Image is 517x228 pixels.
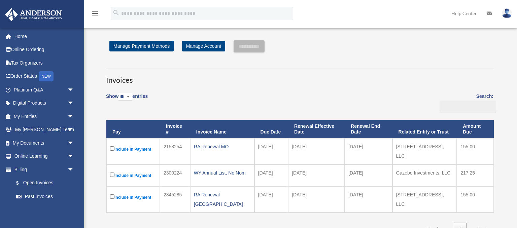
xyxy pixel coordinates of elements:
a: My [PERSON_NAME] Teamarrow_drop_down [5,123,84,137]
th: Pay: activate to sort column descending [106,120,160,138]
a: Platinum Q&Aarrow_drop_down [5,83,84,97]
td: [DATE] [288,186,345,213]
td: [DATE] [345,186,392,213]
a: Online Ordering [5,43,84,56]
div: NEW [39,71,54,81]
a: $Open Invoices [9,176,77,190]
a: Billingarrow_drop_down [5,163,81,176]
span: arrow_drop_down [67,97,81,110]
td: 2345285 [160,186,190,213]
th: Renewal Effective Date: activate to sort column ascending [288,120,345,138]
a: Past Invoices [9,190,81,203]
i: menu [91,9,99,17]
td: [DATE] [345,138,392,164]
a: Tax Organizers [5,56,84,70]
img: Anderson Advisors Platinum Portal [3,8,64,21]
img: User Pic [502,8,512,18]
td: 155.00 [457,138,494,164]
a: Digital Productsarrow_drop_down [5,97,84,110]
td: [STREET_ADDRESS], LLC [392,138,457,164]
td: 2158254 [160,138,190,164]
span: arrow_drop_down [67,123,81,137]
span: arrow_drop_down [67,150,81,163]
h3: Invoices [106,69,493,85]
a: Order StatusNEW [5,70,84,83]
td: [DATE] [254,186,288,213]
div: RA Renewal MO [194,142,251,151]
td: [STREET_ADDRESS], LLC [392,186,457,213]
td: [DATE] [345,164,392,186]
span: arrow_drop_down [67,136,81,150]
td: 2300224 [160,164,190,186]
a: Manage Account [182,41,225,51]
label: Include in Payment [110,145,156,153]
td: [DATE] [288,138,345,164]
input: Search: [440,101,496,113]
td: 217.25 [457,164,494,186]
th: Renewal End Date: activate to sort column ascending [345,120,392,138]
a: menu [91,12,99,17]
td: [DATE] [288,164,345,186]
a: Online Learningarrow_drop_down [5,150,84,163]
label: Include in Payment [110,171,156,180]
i: search [112,9,120,16]
span: arrow_drop_down [67,163,81,177]
td: 155.00 [457,186,494,213]
div: RA Renewal [GEOGRAPHIC_DATA] [194,190,251,209]
input: Include in Payment [110,194,114,199]
a: Manage Payments [9,203,81,217]
label: Include in Payment [110,193,156,201]
th: Amount Due: activate to sort column ascending [457,120,494,138]
span: arrow_drop_down [67,110,81,123]
td: [DATE] [254,138,288,164]
th: Invoice Name: activate to sort column ascending [190,120,254,138]
span: $ [20,179,23,187]
a: My Documentsarrow_drop_down [5,136,84,150]
label: Show entries [106,92,148,108]
td: Gazebo Investments, LLC [392,164,457,186]
a: Manage Payment Methods [109,41,174,51]
a: My Entitiesarrow_drop_down [5,110,84,123]
a: Home [5,30,84,43]
th: Related Entity or Trust: activate to sort column ascending [392,120,457,138]
input: Include in Payment [110,146,114,151]
label: Search: [437,92,493,113]
td: [DATE] [254,164,288,186]
select: Showentries [118,93,132,101]
span: arrow_drop_down [67,83,81,97]
input: Include in Payment [110,173,114,177]
th: Invoice #: activate to sort column ascending [160,120,190,138]
th: Due Date: activate to sort column ascending [254,120,288,138]
div: WY Annual List, No Nom [194,168,251,178]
